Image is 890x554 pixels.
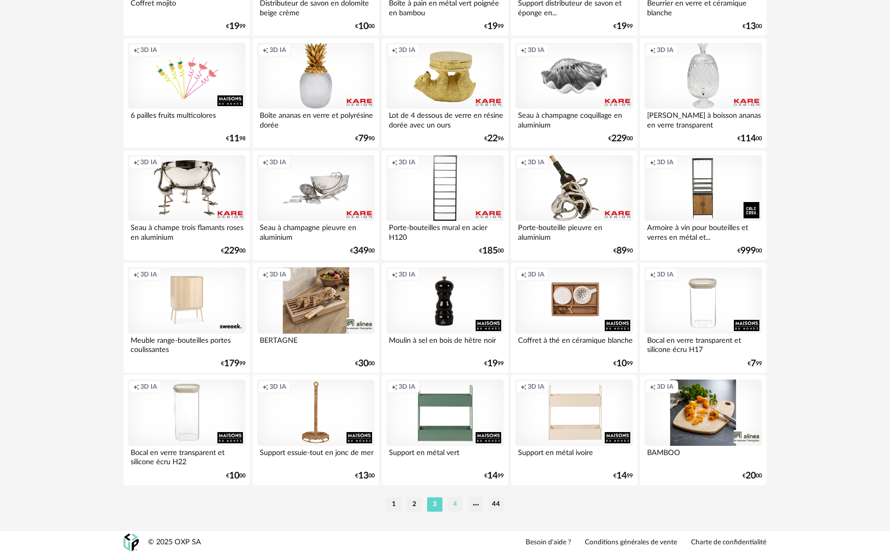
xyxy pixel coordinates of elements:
[226,135,245,142] div: € 98
[257,446,375,466] div: Support essuie-tout en jonc de mer
[133,383,139,391] span: Creation icon
[123,375,250,485] a: Creation icon 3D IA Bocal en verre transparent et silicone écru H22 €1000
[355,23,375,30] div: € 00
[353,247,368,255] span: 349
[487,23,498,30] span: 19
[484,360,504,367] div: € 99
[253,38,379,148] a: Creation icon 3D IA Boîte ananas en verre et polyrésine dorée €7990
[262,270,268,279] span: Creation icon
[645,446,762,466] div: BAMBOO
[140,270,157,279] span: 3D IA
[355,135,375,142] div: € 90
[521,46,527,54] span: Creation icon
[521,158,527,166] span: Creation icon
[608,135,633,142] div: € 00
[226,23,245,30] div: € 99
[355,472,375,480] div: € 00
[484,135,504,142] div: € 96
[657,270,674,279] span: 3D IA
[128,221,245,241] div: Seau à champe trois flamants roses en aluminium
[262,158,268,166] span: Creation icon
[511,150,637,261] a: Creation icon 3D IA Porte-bouteille pieuvre en aluminium €8990
[746,23,756,30] span: 13
[123,263,250,373] a: Creation icon 3D IA Meuble range-bouteilles portes coulissantes €17999
[269,383,286,391] span: 3D IA
[269,46,286,54] span: 3D IA
[253,263,379,373] a: Creation icon 3D IA BERTAGNE €3000
[528,158,545,166] span: 3D IA
[253,150,379,261] a: Creation icon 3D IA Seau à champagne pieuvre en aluminium €34900
[645,334,762,354] div: Bocal en verre transparent et silicone écru H17
[748,360,762,367] div: € 99
[399,270,415,279] span: 3D IA
[521,383,527,391] span: Creation icon
[650,158,656,166] span: Creation icon
[358,23,368,30] span: 10
[616,472,627,480] span: 14
[391,383,398,391] span: Creation icon
[616,247,627,255] span: 89
[257,109,375,129] div: Boîte ananas en verre et polyrésine dorée
[382,263,508,373] a: Creation icon 3D IA Moulin à sel en bois de hêtre noir €1999
[613,247,633,255] div: € 90
[488,497,504,512] li: 44
[521,270,527,279] span: Creation icon
[391,46,398,54] span: Creation icon
[386,334,504,354] div: Moulin à sel en bois de hêtre noir
[128,109,245,129] div: 6 pailles fruits multicolores
[640,263,767,373] a: Creation icon 3D IA Bocal en verre transparent et silicone écru H17 €799
[691,538,767,547] a: Charte de confidentialité
[743,23,762,30] div: € 00
[221,360,245,367] div: € 99
[616,360,627,367] span: 10
[229,472,239,480] span: 10
[645,109,762,129] div: [PERSON_NAME] à boisson ananas en verre transparent
[585,538,677,547] a: Conditions générales de vente
[269,270,286,279] span: 3D IA
[657,158,674,166] span: 3D IA
[391,270,398,279] span: Creation icon
[128,446,245,466] div: Bocal en verre transparent et silicone écru H22
[515,334,633,354] div: Coffret à thé en céramique blanche
[511,38,637,148] a: Creation icon 3D IA Seau à champagne coquillage en aluminium €22900
[657,46,674,54] span: 3D IA
[515,109,633,129] div: Seau à champagne coquillage en aluminium
[123,534,139,551] img: OXP
[257,221,375,241] div: Seau à champagne pieuvre en aluminium
[257,334,375,354] div: BERTAGNE
[479,247,504,255] div: € 00
[487,360,498,367] span: 19
[616,23,627,30] span: 19
[640,375,767,485] a: Creation icon 3D IA BAMBOO €2000
[526,538,571,547] a: Besoin d'aide ?
[740,135,756,142] span: 114
[253,375,379,485] a: Creation icon 3D IA Support essuie-tout en jonc de mer €1300
[737,135,762,142] div: € 00
[269,158,286,166] span: 3D IA
[133,270,139,279] span: Creation icon
[382,375,508,485] a: Creation icon 3D IA Support en métal vert €1499
[386,109,504,129] div: Lot de 4 dessous de verre en résine dorée avec un ours
[358,472,368,480] span: 13
[613,23,633,30] div: € 99
[511,263,637,373] a: Creation icon 3D IA Coffret à thé en céramique blanche €1099
[133,46,139,54] span: Creation icon
[358,135,368,142] span: 79
[123,38,250,148] a: Creation icon 3D IA 6 pailles fruits multicolores €1198
[657,383,674,391] span: 3D IA
[224,247,239,255] span: 229
[427,497,442,512] li: 3
[751,360,756,367] span: 7
[386,446,504,466] div: Support en métal vert
[487,472,498,480] span: 14
[640,38,767,148] a: Creation icon 3D IA [PERSON_NAME] à boisson ananas en verre transparent €11400
[391,158,398,166] span: Creation icon
[448,497,463,512] li: 4
[645,221,762,241] div: Armoire à vin pour bouteilles et verres en métal et...
[128,334,245,354] div: Meuble range-bouteilles portes coulissantes
[229,23,239,30] span: 19
[484,23,504,30] div: € 99
[407,497,422,512] li: 2
[650,383,656,391] span: Creation icon
[743,472,762,480] div: € 00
